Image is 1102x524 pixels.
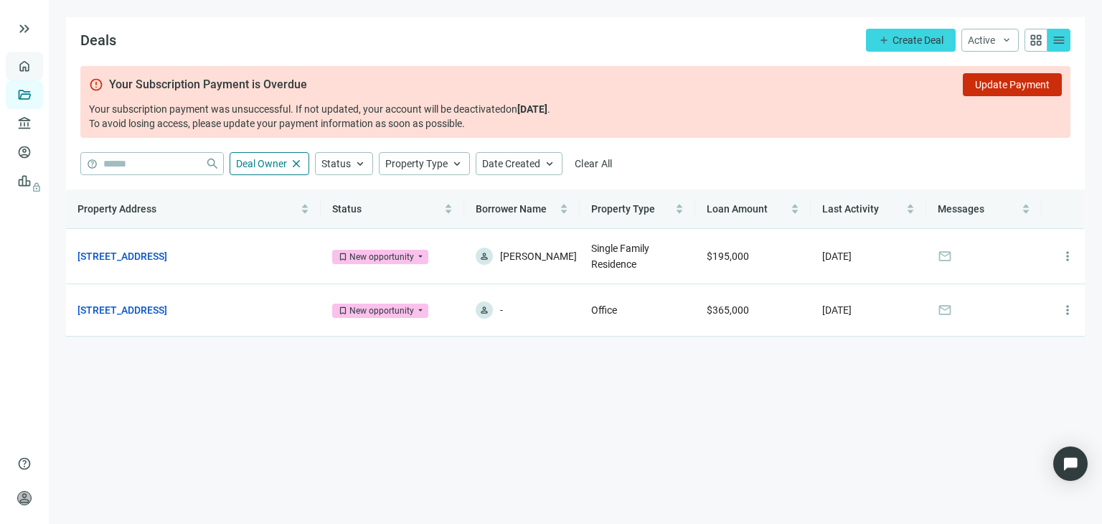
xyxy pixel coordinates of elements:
span: [PERSON_NAME] [500,248,577,265]
span: [DATE] [822,251,852,262]
span: menu [1052,33,1066,47]
span: Date Created [482,158,540,169]
div: New opportunity [349,304,414,318]
span: person [479,251,489,261]
span: help [17,457,32,471]
span: Active [968,34,995,46]
span: Messages [938,203,984,215]
span: error [89,78,103,92]
span: Property Type [385,158,448,169]
span: [DATE] [822,304,852,316]
span: Borrower Name [476,203,547,215]
span: Loan Amount [707,203,768,215]
span: $365,000 [707,304,749,316]
div: New opportunity [349,250,414,264]
button: more_vert [1053,242,1082,271]
span: mail [938,249,952,263]
button: Clear All [568,152,619,175]
span: more_vert [1060,303,1075,317]
span: Single Family Residence [591,243,649,270]
span: bookmark [338,306,348,316]
span: more_vert [1060,249,1075,263]
span: Create Deal [893,34,943,46]
span: grid_view [1029,33,1043,47]
a: [STREET_ADDRESS] [77,302,167,318]
span: add [878,34,890,46]
b: [DATE] [517,103,547,115]
button: addCreate Deal [866,29,956,52]
span: keyboard_arrow_up [451,157,463,170]
span: Your Subscription Payment is Overdue [109,78,307,92]
span: Office [591,304,617,316]
div: Open Intercom Messenger [1053,446,1088,481]
span: Deal Owner [236,158,287,169]
span: mail [938,303,952,317]
span: help [87,159,98,169]
a: [STREET_ADDRESS] [77,248,167,264]
button: more_vert [1053,296,1082,324]
span: Last Activity [822,203,879,215]
button: Activekeyboard_arrow_down [961,29,1019,52]
span: - [500,301,503,319]
span: bookmark [338,252,348,262]
span: close [290,157,303,170]
span: person [479,305,489,315]
span: keyboard_arrow_down [1001,34,1012,46]
span: keyboard_arrow_up [354,157,367,170]
span: keyboard_arrow_up [543,157,556,170]
span: Update Payment [975,79,1050,90]
span: Property Address [77,203,156,215]
span: Clear All [575,158,613,169]
button: Update Payment [963,73,1062,96]
span: Status [321,158,351,169]
span: Property Type [591,203,655,215]
span: $195,000 [707,251,749,262]
div: Your subscription payment was unsuccessful. If not updated, your account will be deactivated on .... [89,102,1062,131]
span: person [17,491,32,505]
span: Status [332,203,362,215]
button: keyboard_double_arrow_right [16,20,33,37]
